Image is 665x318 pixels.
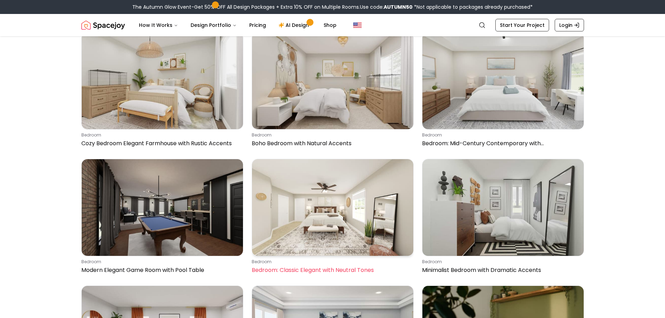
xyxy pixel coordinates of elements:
a: Spacejoy [81,18,125,32]
p: Modern Elegant Game Room with Pool Table [81,266,241,274]
img: Spacejoy Logo [81,18,125,32]
p: Bedroom: Mid-Century Contemporary with [PERSON_NAME] [422,139,581,148]
img: Bedroom: Mid-Century Contemporary with Calm Vibes [422,32,584,129]
p: Cozy Bedroom Elegant Farmhouse with Rustic Accents [81,139,241,148]
span: *Not applicable to packages already purchased* [413,3,533,10]
img: Cozy Bedroom Elegant Farmhouse with Rustic Accents [82,32,243,129]
p: bedroom [81,132,241,138]
span: Use code: [360,3,413,10]
a: Bedroom: Mid-Century Contemporary with Calm VibesbedroomBedroom: Mid-Century Contemporary with [P... [422,32,584,150]
a: Start Your Project [495,19,549,31]
a: Cozy Bedroom Elegant Farmhouse with Rustic AccentsbedroomCozy Bedroom Elegant Farmhouse with Rust... [81,32,243,150]
p: bedroom [81,259,241,265]
button: How It Works [133,18,184,32]
div: The Autumn Glow Event-Get 50% OFF All Design Packages + Extra 10% OFF on Multiple Rooms. [132,3,533,10]
a: Minimalist Bedroom with Dramatic AccentsbedroomMinimalist Bedroom with Dramatic Accents [422,159,584,277]
img: Boho Bedroom with Natural Accents [252,32,413,129]
p: bedroom [252,259,411,265]
p: Bedroom: Classic Elegant with Neutral Tones [252,266,411,274]
a: Shop [318,18,342,32]
a: Login [555,19,584,31]
p: Boho Bedroom with Natural Accents [252,139,411,148]
p: bedroom [422,259,581,265]
a: Bedroom: Classic Elegant with Neutral TonesbedroomBedroom: Classic Elegant with Neutral Tones [252,159,414,277]
p: bedroom [252,132,411,138]
p: Minimalist Bedroom with Dramatic Accents [422,266,581,274]
a: Boho Bedroom with Natural AccentsbedroomBoho Bedroom with Natural Accents [252,32,414,150]
img: United States [353,21,362,29]
p: bedroom [422,132,581,138]
a: Pricing [244,18,272,32]
img: Bedroom: Classic Elegant with Neutral Tones [252,159,413,256]
b: AUTUMN50 [384,3,413,10]
button: Design Portfolio [185,18,242,32]
img: Minimalist Bedroom with Dramatic Accents [422,159,584,256]
nav: Global [81,14,584,36]
nav: Main [133,18,342,32]
a: AI Design [273,18,317,32]
img: Modern Elegant Game Room with Pool Table [82,159,243,256]
a: Modern Elegant Game Room with Pool TablebedroomModern Elegant Game Room with Pool Table [81,159,243,277]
